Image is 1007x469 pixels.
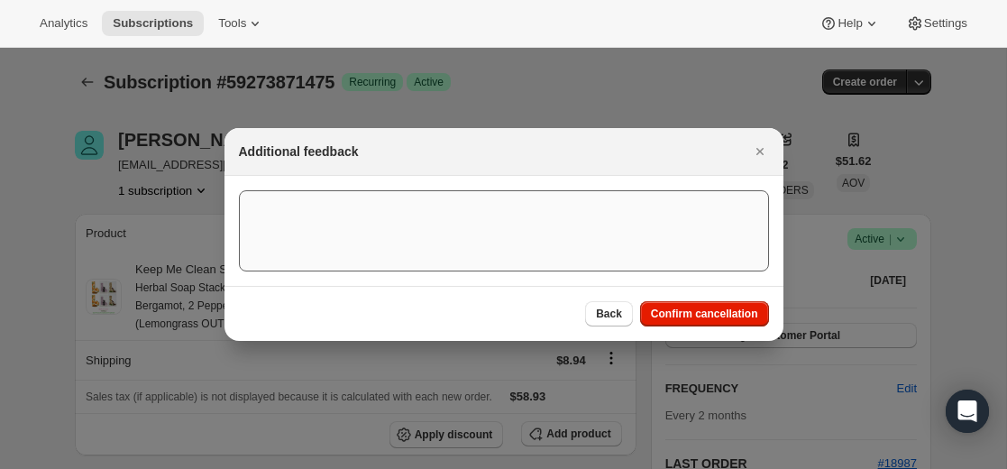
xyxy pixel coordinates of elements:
button: Analytics [29,11,98,36]
span: Tools [218,16,246,31]
button: Tools [207,11,275,36]
button: Back [585,301,633,326]
button: Close [747,139,773,164]
button: Settings [895,11,978,36]
span: Back [596,307,622,321]
span: Analytics [40,16,87,31]
button: Subscriptions [102,11,204,36]
button: Help [809,11,891,36]
div: Open Intercom Messenger [946,390,989,433]
span: Settings [924,16,967,31]
span: Help [838,16,862,31]
span: Subscriptions [113,16,193,31]
button: Confirm cancellation [640,301,769,326]
span: Confirm cancellation [651,307,758,321]
h2: Additional feedback [239,143,359,161]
